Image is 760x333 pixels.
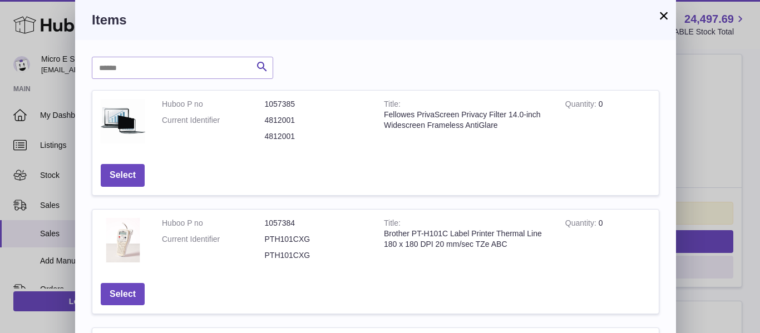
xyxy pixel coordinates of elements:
[384,218,401,230] strong: Title
[162,218,265,228] dt: Huboo P no
[265,115,368,126] dd: 4812001
[265,234,368,245] dd: PTH101CXG
[384,228,549,250] div: Brother PT-H101C Label Printer Thermal Line 180 x 180 DPI 20 mm/sec TZe ABC
[101,99,145,143] img: Fellowes PrivaScreen Privacy Filter 14.0-inch Widescreen Frameless AntiGlare
[657,9,670,22] button: ×
[265,250,368,261] dd: PTH101CXG
[265,218,368,228] dd: 1057384
[92,11,659,29] h3: Items
[162,99,265,110] dt: Huboo P no
[162,234,265,245] dt: Current Identifier
[384,110,549,131] div: Fellowes PrivaScreen Privacy Filter 14.0-inch Widescreen Frameless AntiGlare
[557,210,659,275] td: 0
[101,283,145,306] button: Select
[101,218,145,262] img: Brother PT-H101C Label Printer Thermal Line 180 x 180 DPI 20 mm/sec TZe ABC
[557,91,659,156] td: 0
[162,115,265,126] dt: Current Identifier
[265,131,368,142] dd: 4812001
[565,218,599,230] strong: Quantity
[384,100,401,111] strong: Title
[101,164,145,187] button: Select
[565,100,599,111] strong: Quantity
[265,99,368,110] dd: 1057385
